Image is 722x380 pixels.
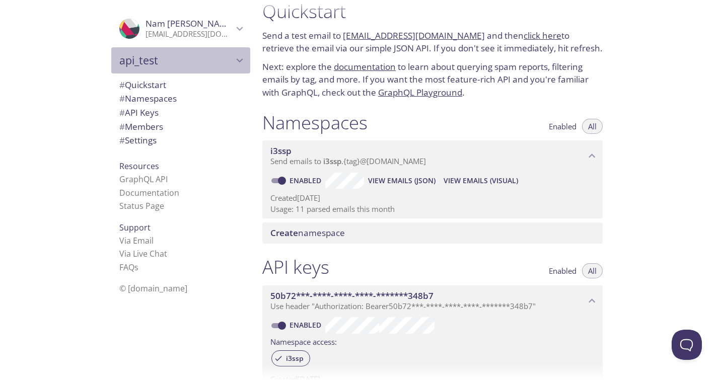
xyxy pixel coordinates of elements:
button: All [582,263,603,278]
span: # [119,107,125,118]
div: Quickstart [111,78,250,92]
span: # [119,79,125,91]
span: View Emails (JSON) [368,175,436,187]
a: Via Live Chat [119,248,167,259]
p: [EMAIL_ADDRESS][DOMAIN_NAME] [146,29,233,39]
div: Nam Kevin [111,12,250,45]
a: [EMAIL_ADDRESS][DOMAIN_NAME] [343,30,485,41]
div: API Keys [111,106,250,120]
div: Team Settings [111,133,250,147]
span: © [DOMAIN_NAME] [119,283,187,294]
span: namespace [270,227,345,239]
button: All [582,119,603,134]
a: FAQ [119,262,138,273]
h1: Namespaces [262,111,368,134]
div: Namespaces [111,92,250,106]
p: Next: explore the to learn about querying spam reports, filtering emails by tag, and more. If you... [262,60,603,99]
span: API Keys [119,107,159,118]
span: Create [270,227,298,239]
div: Create namespace [262,222,603,244]
span: Settings [119,134,157,146]
span: # [119,121,125,132]
span: Namespaces [119,93,177,104]
a: Enabled [288,176,325,185]
span: Quickstart [119,79,166,91]
span: s [134,262,138,273]
a: Enabled [288,320,325,330]
a: GraphQL API [119,174,168,185]
span: i3ssp [323,156,341,166]
button: View Emails (JSON) [364,173,440,189]
div: api_test [111,47,250,73]
a: Via Email [119,235,154,246]
p: Created [DATE] [270,193,595,203]
label: Namespace access: [270,334,337,348]
div: i3ssp namespace [262,140,603,172]
p: Usage: 11 parsed emails this month [270,204,595,214]
button: Enabled [543,119,583,134]
span: Resources [119,161,159,172]
span: Members [119,121,163,132]
a: GraphQL Playground [378,87,462,98]
a: documentation [334,61,396,72]
button: Enabled [543,263,583,278]
span: i3ssp [280,354,310,363]
div: Members [111,120,250,134]
span: Nam [PERSON_NAME] [146,18,235,29]
a: Status Page [119,200,164,211]
span: Support [119,222,151,233]
a: Documentation [119,187,179,198]
span: api_test [119,53,233,67]
p: Send a test email to and then to retrieve the email via our simple JSON API. If you don't see it ... [262,29,603,55]
button: View Emails (Visual) [440,173,522,189]
span: # [119,134,125,146]
span: # [119,93,125,104]
span: i3ssp [270,145,292,157]
iframe: Help Scout Beacon - Open [672,330,702,360]
span: Send emails to . {tag} @[DOMAIN_NAME] [270,156,426,166]
span: View Emails (Visual) [444,175,518,187]
h1: API keys [262,256,329,278]
a: click here [524,30,561,41]
div: i3ssp [271,350,310,366]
